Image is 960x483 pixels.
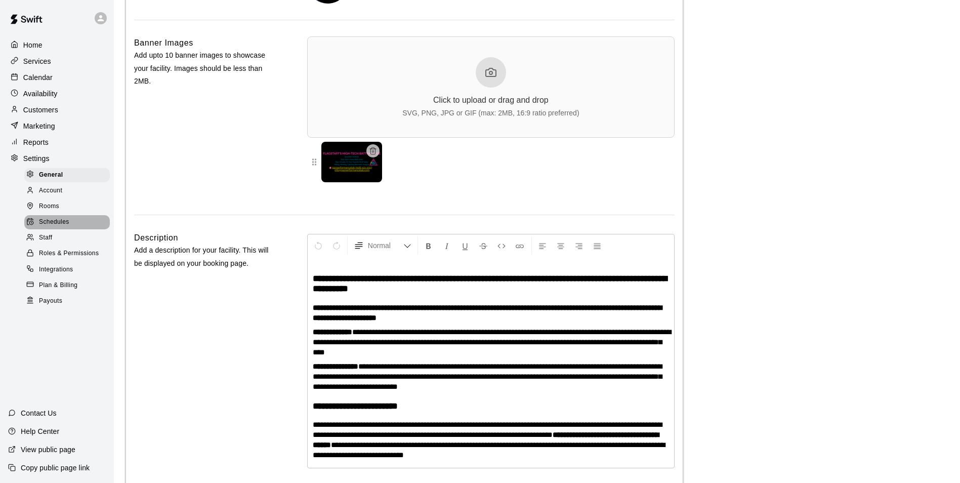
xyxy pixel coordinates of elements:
[433,96,549,105] div: Click to upload or drag and drop
[24,199,114,215] a: Rooms
[24,293,114,309] a: Payouts
[24,230,114,246] a: Staff
[24,199,110,214] div: Rooms
[24,215,114,230] a: Schedules
[24,184,110,198] div: Account
[8,102,106,117] a: Customers
[134,49,275,88] p: Add upto 10 banner images to showcase your facility. Images should be less than 2MB.
[23,137,49,147] p: Reports
[420,236,437,255] button: Format Bold
[24,263,110,277] div: Integrations
[23,105,58,115] p: Customers
[23,72,53,83] p: Calendar
[570,236,588,255] button: Right Align
[534,236,551,255] button: Left Align
[39,217,69,227] span: Schedules
[8,86,106,101] a: Availability
[39,233,52,243] span: Staff
[39,280,77,291] span: Plan & Billing
[310,236,327,255] button: Undo
[21,445,75,455] p: View public page
[24,167,114,183] a: General
[39,170,63,180] span: General
[8,70,106,85] a: Calendar
[24,278,110,293] div: Plan & Billing
[24,262,114,277] a: Integrations
[321,142,382,182] img: Banner 1
[134,231,178,245] h6: Description
[402,109,579,117] div: SVG, PNG, JPG or GIF (max: 2MB, 16:9 ratio preferred)
[24,183,114,198] a: Account
[23,153,50,164] p: Settings
[8,37,106,53] a: Home
[438,236,455,255] button: Format Italics
[552,236,569,255] button: Center Align
[8,118,106,134] a: Marketing
[24,215,110,229] div: Schedules
[39,296,62,306] span: Payouts
[8,54,106,69] a: Services
[24,247,110,261] div: Roles & Permissions
[24,277,114,293] a: Plan & Billing
[368,240,403,251] span: Normal
[24,231,110,245] div: Staff
[39,265,73,275] span: Integrations
[39,186,62,196] span: Account
[456,236,474,255] button: Format Underline
[39,249,99,259] span: Roles & Permissions
[134,244,275,269] p: Add a description for your facility. This will be displayed on your booking page.
[134,36,193,50] h6: Banner Images
[475,236,492,255] button: Format Strikethrough
[23,89,58,99] p: Availability
[21,426,59,436] p: Help Center
[8,151,106,166] a: Settings
[24,168,110,182] div: General
[493,236,510,255] button: Insert Code
[24,294,110,308] div: Payouts
[23,40,43,50] p: Home
[23,121,55,131] p: Marketing
[350,236,415,255] button: Formatting Options
[21,408,57,418] p: Contact Us
[8,135,106,150] a: Reports
[24,246,114,262] a: Roles & Permissions
[589,236,606,255] button: Justify Align
[39,202,59,212] span: Rooms
[511,236,528,255] button: Insert Link
[21,463,90,473] p: Copy public page link
[328,236,345,255] button: Redo
[23,56,51,66] p: Services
